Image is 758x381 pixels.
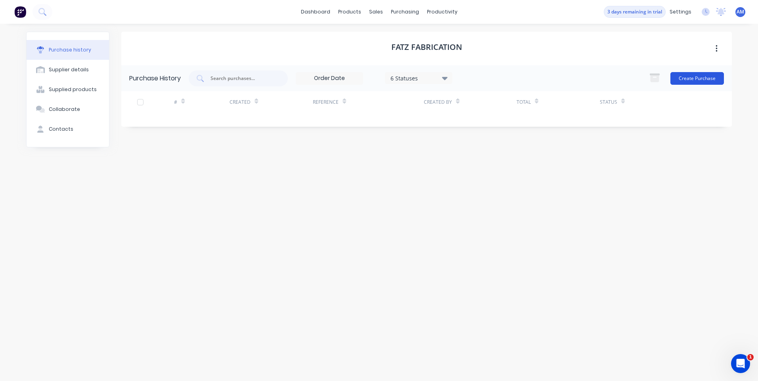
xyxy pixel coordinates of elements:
[737,8,744,15] span: AM
[297,6,334,18] a: dashboard
[670,72,724,85] button: Create Purchase
[296,72,363,84] input: Order Date
[27,119,109,139] button: Contacts
[174,99,177,106] div: #
[747,354,754,360] span: 1
[49,106,80,113] div: Collaborate
[390,74,447,82] div: 6 Statuses
[49,66,89,73] div: Supplier details
[334,6,365,18] div: products
[424,99,452,106] div: Created By
[14,6,26,18] img: Factory
[49,46,91,53] div: Purchase history
[600,99,617,106] div: Status
[387,6,423,18] div: purchasing
[666,6,695,18] div: settings
[391,42,462,52] h1: Fatz Fabrication
[49,126,73,133] div: Contacts
[365,6,387,18] div: sales
[423,6,461,18] div: productivity
[27,99,109,119] button: Collaborate
[731,354,750,373] iframe: Intercom live chat
[210,74,276,82] input: Search purchases...
[49,86,97,93] div: Supplied products
[27,60,109,80] button: Supplier details
[313,99,339,106] div: Reference
[230,99,251,106] div: Created
[27,80,109,99] button: Supplied products
[604,6,666,18] button: 3 days remaining in trial
[129,74,181,83] div: Purchase History
[27,40,109,60] button: Purchase history
[517,99,531,106] div: Total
